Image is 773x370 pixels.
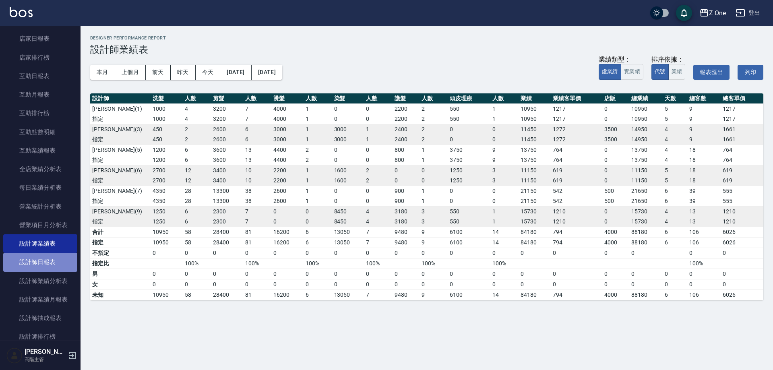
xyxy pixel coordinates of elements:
[448,165,490,176] td: 1250
[629,206,663,217] td: 15730
[183,145,211,155] td: 6
[629,134,663,145] td: 14950
[448,103,490,114] td: 550
[183,155,211,165] td: 6
[25,356,66,363] p: 高階主管
[687,145,721,155] td: 18
[696,5,729,21] button: Z One
[448,114,490,124] td: 550
[211,217,243,227] td: 2300
[420,134,448,145] td: 2
[490,124,519,134] td: 0
[304,134,332,145] td: 1
[393,93,420,104] th: 護髮
[364,145,392,155] td: 0
[519,103,551,114] td: 10950
[663,165,687,176] td: 5
[663,93,687,104] th: 天數
[90,145,151,155] td: [PERSON_NAME](5)
[551,176,602,186] td: 619
[721,103,763,114] td: 1217
[3,104,77,122] a: 互助排行榜
[271,155,304,165] td: 4400
[90,93,763,300] table: a dense table
[332,217,364,227] td: 8450
[90,114,151,124] td: 指定
[151,93,183,104] th: 洗髮
[448,145,490,155] td: 3750
[115,65,146,80] button: 上個月
[151,155,183,165] td: 1200
[448,176,490,186] td: 1250
[183,103,211,114] td: 4
[364,134,392,145] td: 1
[687,196,721,207] td: 39
[90,217,151,227] td: 指定
[183,206,211,217] td: 6
[393,196,420,207] td: 900
[252,65,282,80] button: [DATE]
[90,93,151,104] th: 設計師
[183,114,211,124] td: 4
[332,206,364,217] td: 8450
[364,124,392,134] td: 1
[519,165,551,176] td: 11150
[364,186,392,196] td: 0
[663,176,687,186] td: 5
[211,103,243,114] td: 3200
[243,155,271,165] td: 13
[3,234,77,253] a: 設計師業績表
[3,67,77,85] a: 互助日報表
[721,155,763,165] td: 764
[490,93,519,104] th: 人數
[420,165,448,176] td: 0
[602,124,629,134] td: 3500
[332,196,364,207] td: 0
[629,186,663,196] td: 21650
[90,186,151,196] td: [PERSON_NAME](7)
[663,145,687,155] td: 4
[602,93,629,104] th: 店販
[90,65,115,80] button: 本月
[420,217,448,227] td: 3
[183,196,211,207] td: 28
[151,206,183,217] td: 1250
[304,165,332,176] td: 1
[629,103,663,114] td: 10950
[629,165,663,176] td: 11150
[393,134,420,145] td: 2400
[629,93,663,104] th: 總業績
[151,134,183,145] td: 450
[687,186,721,196] td: 39
[151,114,183,124] td: 1000
[448,134,490,145] td: 0
[668,64,686,80] button: 業績
[271,165,304,176] td: 2200
[551,93,602,104] th: 業績客單價
[721,186,763,196] td: 555
[687,155,721,165] td: 18
[721,145,763,155] td: 764
[332,134,364,145] td: 3000
[490,196,519,207] td: 0
[211,196,243,207] td: 13300
[448,217,490,227] td: 550
[519,206,551,217] td: 15730
[90,206,151,217] td: [PERSON_NAME](9)
[332,176,364,186] td: 1600
[332,93,364,104] th: 染髮
[393,114,420,124] td: 2200
[332,114,364,124] td: 0
[25,348,66,356] h5: [PERSON_NAME]
[304,114,332,124] td: 1
[146,65,171,80] button: 前天
[304,155,332,165] td: 2
[243,186,271,196] td: 38
[663,103,687,114] td: 5
[3,253,77,271] a: 設計師日報表
[332,145,364,155] td: 0
[448,196,490,207] td: 0
[420,103,448,114] td: 2
[151,176,183,186] td: 2700
[420,145,448,155] td: 1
